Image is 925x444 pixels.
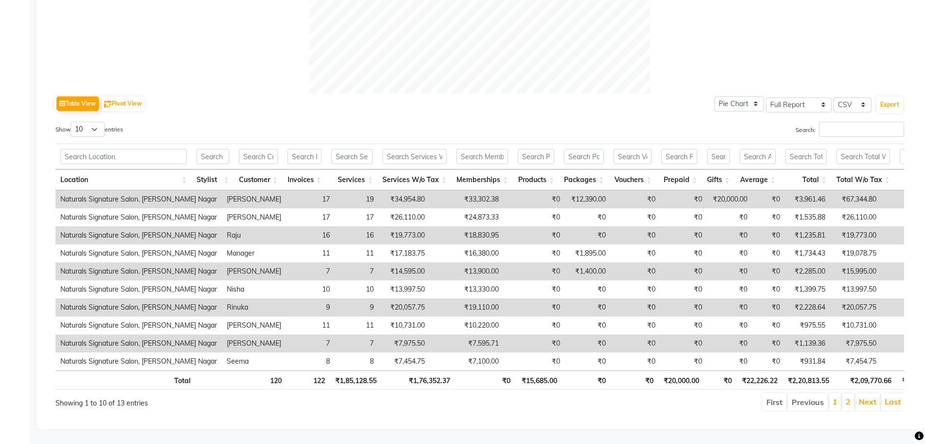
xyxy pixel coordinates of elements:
a: Last [885,397,901,407]
th: Packages: activate to sort column ascending [559,169,609,190]
td: ₹14,595.00 [379,262,430,280]
td: 17 [335,208,379,226]
th: Products: activate to sort column ascending [513,169,559,190]
input: Search Gifts [707,149,730,164]
input: Search Location [60,149,187,164]
td: ₹0 [752,208,785,226]
td: 11 [335,316,379,334]
td: ₹0 [565,352,611,370]
td: ₹0 [504,334,565,352]
img: pivot.png [104,101,111,108]
td: [PERSON_NAME] [222,208,286,226]
td: ₹7,975.50 [379,334,430,352]
th: ₹2,09,770.66 [834,370,896,389]
th: ₹0 [611,370,658,389]
td: ₹0 [611,226,660,244]
td: ₹33,302.38 [430,190,504,208]
td: ₹1,235.81 [785,226,830,244]
td: ₹67,344.80 [830,190,881,208]
a: 1 [833,397,837,407]
input: Search Total [785,149,827,164]
td: ₹26,110.00 [379,208,430,226]
td: 11 [286,316,335,334]
td: ₹0 [660,280,707,298]
td: ₹0 [504,244,565,262]
td: ₹0 [565,298,611,316]
td: ₹0 [752,262,785,280]
th: Stylist: activate to sort column ascending [192,169,234,190]
td: 16 [286,226,335,244]
td: ₹0 [707,226,752,244]
td: ₹0 [660,244,707,262]
td: 7 [335,262,379,280]
th: ₹1,85,128.55 [330,370,381,389]
td: ₹0 [611,316,660,334]
button: Export [876,96,903,113]
td: ₹13,330.00 [430,280,504,298]
td: ₹1,399.75 [785,280,830,298]
td: [PERSON_NAME] [222,316,286,334]
td: ₹20,057.75 [830,298,881,316]
td: ₹18,830.95 [430,226,504,244]
th: Vouchers: activate to sort column ascending [609,169,656,190]
label: Search: [796,122,904,137]
td: ₹2,285.00 [785,262,830,280]
td: ₹0 [565,334,611,352]
td: ₹0 [565,280,611,298]
td: ₹19,773.00 [830,226,881,244]
td: ₹12,390.00 [565,190,611,208]
td: 10 [335,280,379,298]
td: [PERSON_NAME] [222,334,286,352]
td: ₹7,975.50 [830,334,881,352]
td: ₹0 [752,316,785,334]
td: ₹1,139.36 [785,334,830,352]
td: ₹19,110.00 [430,298,504,316]
th: ₹0 [455,370,516,389]
td: 11 [335,244,379,262]
th: Customer: activate to sort column ascending [234,169,283,190]
td: ₹0 [707,316,752,334]
td: 17 [286,190,335,208]
td: Naturals Signature Salon, [PERSON_NAME] Nagar [55,316,222,334]
td: ₹0 [565,316,611,334]
td: [PERSON_NAME] [222,190,286,208]
td: ₹0 [660,226,707,244]
td: ₹931.84 [785,352,830,370]
td: ₹26,110.00 [830,208,881,226]
input: Search Total W/o Tax [836,149,890,164]
th: Prepaid: activate to sort column ascending [656,169,702,190]
td: ₹0 [611,280,660,298]
td: Naturals Signature Salon, [PERSON_NAME] Nagar [55,262,222,280]
td: ₹34,954.80 [379,190,430,208]
td: 9 [335,298,379,316]
td: ₹0 [611,334,660,352]
th: ₹15,685.00 [515,370,562,389]
td: ₹0 [504,298,565,316]
td: ₹0 [504,262,565,280]
td: ₹20,000.00 [707,190,752,208]
td: ₹17,183.75 [379,244,430,262]
td: ₹19,773.00 [379,226,430,244]
td: Raju [222,226,286,244]
td: ₹20,057.75 [379,298,430,316]
td: ₹0 [707,298,752,316]
td: ₹13,900.00 [430,262,504,280]
th: Total W/o Tax: activate to sort column ascending [832,169,895,190]
td: ₹15,995.00 [830,262,881,280]
input: Search: [819,122,904,137]
td: ₹0 [611,352,660,370]
td: ₹0 [707,280,752,298]
th: Gifts: activate to sort column ascending [702,169,735,190]
td: ₹19,078.75 [830,244,881,262]
input: Search Vouchers [614,149,651,164]
td: ₹24,873.33 [430,208,504,226]
input: Search Customer [239,149,278,164]
th: 122 [287,370,330,389]
th: Total [55,370,196,389]
input: Search Products [518,149,554,164]
td: 9 [286,298,335,316]
td: ₹0 [752,298,785,316]
input: Search Stylist [197,149,229,164]
td: ₹0 [660,352,707,370]
td: ₹0 [504,316,565,334]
